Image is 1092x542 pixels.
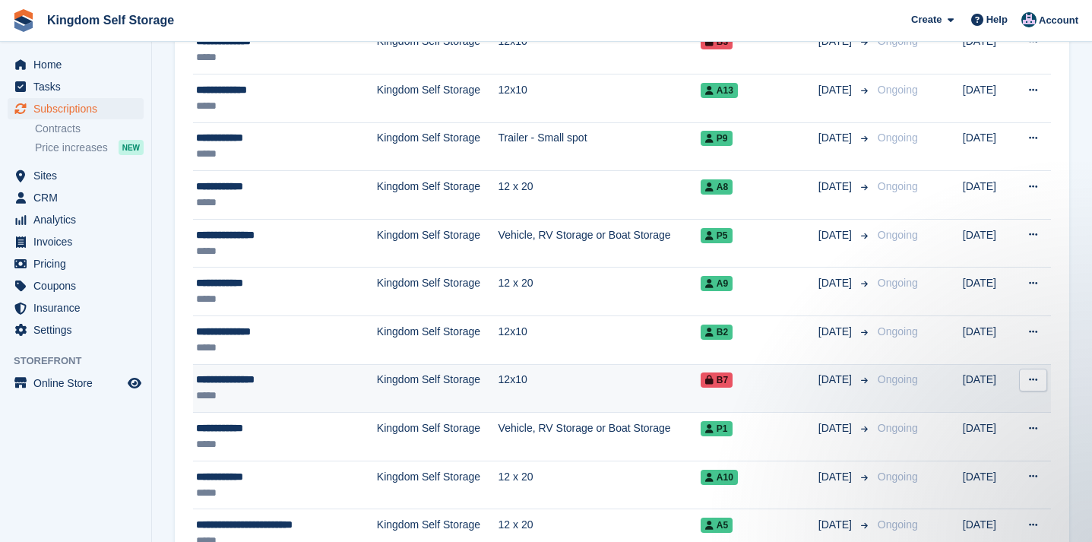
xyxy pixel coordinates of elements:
span: [DATE] [818,275,855,291]
td: [DATE] [963,74,1014,123]
span: Invoices [33,231,125,252]
span: [DATE] [818,372,855,388]
span: Subscriptions [33,98,125,119]
img: Bradley Werlin [1021,12,1037,27]
span: Storefront [14,353,151,369]
td: 12x10 [499,364,701,413]
td: Kingdom Self Storage [377,171,499,220]
span: Pricing [33,253,125,274]
span: [DATE] [818,469,855,485]
td: Kingdom Self Storage [377,122,499,171]
span: Create [911,12,942,27]
a: menu [8,76,144,97]
td: [DATE] [963,316,1014,365]
td: Kingdom Self Storage [377,219,499,268]
span: Ongoing [878,35,918,47]
span: Ongoing [878,325,918,338]
td: 12 x 20 [499,268,701,316]
td: Kingdom Self Storage [377,461,499,509]
span: Analytics [33,209,125,230]
span: A10 [701,470,738,485]
span: Ongoing [878,471,918,483]
span: Account [1039,13,1078,28]
td: Kingdom Self Storage [377,268,499,316]
td: 12x10 [499,316,701,365]
div: NEW [119,140,144,155]
span: A8 [701,179,733,195]
span: Ongoing [878,84,918,96]
span: P9 [701,131,733,146]
span: P1 [701,421,733,436]
span: [DATE] [818,517,855,533]
span: Tasks [33,76,125,97]
span: A9 [701,276,733,291]
a: menu [8,297,144,319]
span: [DATE] [818,227,855,243]
td: Vehicle, RV Storage or Boat Storage [499,219,701,268]
span: B2 [701,325,733,340]
span: Home [33,54,125,75]
span: Online Store [33,372,125,394]
td: 12 x 20 [499,461,701,509]
span: [DATE] [818,82,855,98]
span: B3 [701,34,733,49]
a: menu [8,319,144,341]
td: Trailer - Small spot [499,122,701,171]
a: Contracts [35,122,144,136]
span: [DATE] [818,130,855,146]
span: [DATE] [818,420,855,436]
td: 12x10 [499,26,701,74]
a: menu [8,187,144,208]
span: Ongoing [878,518,918,531]
span: Ongoing [878,277,918,289]
a: menu [8,231,144,252]
td: [DATE] [963,122,1014,171]
a: Kingdom Self Storage [41,8,180,33]
span: Help [986,12,1008,27]
span: Price increases [35,141,108,155]
span: Sites [33,165,125,186]
td: [DATE] [963,413,1014,461]
span: Ongoing [878,422,918,434]
span: Ongoing [878,373,918,385]
td: 12 x 20 [499,171,701,220]
span: Ongoing [878,132,918,144]
span: [DATE] [818,324,855,340]
span: Coupons [33,275,125,296]
img: stora-icon-8386f47178a22dfd0bd8f6a31ec36ba5ce8667c1dd55bd0f319d3a0aa187defe.svg [12,9,35,32]
td: Vehicle, RV Storage or Boat Storage [499,413,701,461]
span: Insurance [33,297,125,319]
span: B7 [701,372,733,388]
a: menu [8,165,144,186]
td: Kingdom Self Storage [377,316,499,365]
td: Kingdom Self Storage [377,364,499,413]
a: Price increases NEW [35,139,144,156]
span: [DATE] [818,33,855,49]
td: [DATE] [963,219,1014,268]
td: Kingdom Self Storage [377,74,499,123]
a: menu [8,372,144,394]
a: menu [8,54,144,75]
td: 12x10 [499,74,701,123]
span: [DATE] [818,179,855,195]
td: [DATE] [963,364,1014,413]
td: [DATE] [963,268,1014,316]
a: menu [8,209,144,230]
span: Ongoing [878,180,918,192]
td: [DATE] [963,26,1014,74]
span: A5 [701,518,733,533]
td: [DATE] [963,171,1014,220]
span: Settings [33,319,125,341]
td: [DATE] [963,461,1014,509]
span: Ongoing [878,229,918,241]
span: P5 [701,228,733,243]
span: CRM [33,187,125,208]
a: menu [8,98,144,119]
td: Kingdom Self Storage [377,413,499,461]
a: menu [8,253,144,274]
a: Preview store [125,374,144,392]
a: menu [8,275,144,296]
td: Kingdom Self Storage [377,26,499,74]
span: A13 [701,83,738,98]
